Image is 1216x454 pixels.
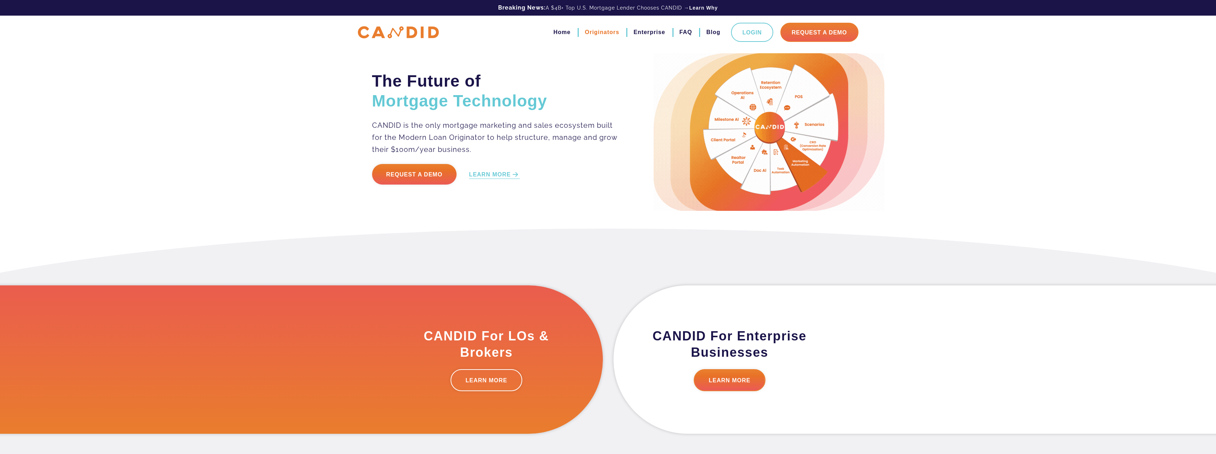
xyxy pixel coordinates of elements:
[372,71,618,111] h2: The Future of
[358,26,439,39] img: CANDID APP
[554,26,571,38] a: Home
[633,26,665,38] a: Enterprise
[780,23,858,42] a: Request A Demo
[654,53,884,211] img: Candid Hero Image
[372,92,547,110] span: Mortgage Technology
[498,4,546,11] b: Breaking News:
[451,369,522,391] a: LEARN MORE
[649,328,811,361] h3: CANDID For Enterprise Businesses
[372,119,618,155] p: CANDID is the only mortgage marketing and sales ecosystem built for the Modern Loan Originator to...
[372,164,457,185] a: Request a Demo
[694,369,765,391] a: LEARN MORE
[706,26,720,38] a: Blog
[469,171,520,179] a: LEARN MORE
[731,23,773,42] a: Login
[406,328,567,361] h3: CANDID For LOs & Brokers
[680,26,692,38] a: FAQ
[585,26,619,38] a: Originators
[689,4,718,11] a: Learn Why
